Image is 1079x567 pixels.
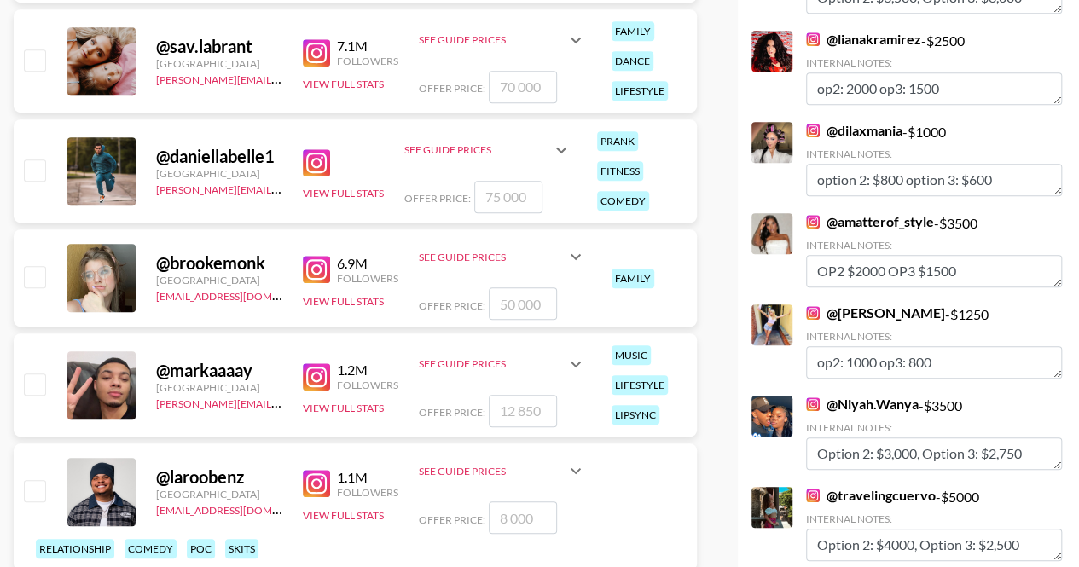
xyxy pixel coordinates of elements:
[806,304,945,321] a: @[PERSON_NAME]
[806,122,902,139] a: @dilaxmania
[806,164,1062,196] textarea: option 2: $800 option 3: $600
[806,396,919,413] a: @Niyah.Wanya
[806,213,1062,287] div: - $ 3500
[806,396,1062,470] div: - $ 3500
[303,256,330,283] img: Instagram
[806,239,1062,252] div: Internal Notes:
[489,501,557,534] input: 8 000
[156,57,282,70] div: [GEOGRAPHIC_DATA]
[337,469,398,486] div: 1.1M
[303,295,384,308] button: View Full Stats
[419,465,566,477] div: See Guide Prices
[489,71,557,103] input: 70 000
[806,487,936,504] a: @travelingcuervo
[806,397,820,411] img: Instagram
[156,252,282,274] div: @ brookemonk
[419,33,566,46] div: See Guide Prices
[419,513,485,526] span: Offer Price:
[806,421,1062,434] div: Internal Notes:
[419,299,485,312] span: Offer Price:
[156,381,282,394] div: [GEOGRAPHIC_DATA]
[612,81,668,101] div: lifestyle
[419,344,586,385] div: See Guide Prices
[337,362,398,379] div: 1.2M
[597,131,638,151] div: prank
[419,357,566,370] div: See Guide Prices
[337,255,398,272] div: 6.9M
[806,255,1062,287] textarea: OP2 $2000 OP3 $1500
[404,143,551,156] div: See Guide Prices
[303,402,384,414] button: View Full Stats
[303,39,330,67] img: Instagram
[597,161,643,181] div: fitness
[612,269,654,288] div: family
[806,529,1062,561] textarea: Option 2: $4000, Option 3: $2,500
[156,466,282,488] div: @ laroobenz
[156,146,282,167] div: @ daniellabelle1
[806,148,1062,160] div: Internal Notes:
[474,181,542,213] input: 75 000
[303,149,330,176] img: Instagram
[806,213,934,230] a: @amatterof_style
[303,509,384,522] button: View Full Stats
[806,215,820,229] img: Instagram
[337,379,398,391] div: Followers
[806,489,820,502] img: Instagram
[806,31,1062,105] div: - $ 2500
[156,180,409,196] a: [PERSON_NAME][EMAIL_ADDRESS][DOMAIN_NAME]
[806,512,1062,525] div: Internal Notes:
[419,20,586,61] div: See Guide Prices
[156,36,282,57] div: @ sav.labrant
[419,406,485,419] span: Offer Price:
[806,32,820,46] img: Instagram
[404,130,571,171] div: See Guide Prices
[404,192,471,205] span: Offer Price:
[419,251,566,263] div: See Guide Prices
[125,539,177,558] div: comedy
[489,395,557,427] input: 12 850
[806,72,1062,105] textarea: op2: 2000 op3: 1500
[337,38,398,55] div: 7.1M
[156,500,328,517] a: [EMAIL_ADDRESS][DOMAIN_NAME]
[337,486,398,499] div: Followers
[156,167,282,180] div: [GEOGRAPHIC_DATA]
[994,482,1059,547] iframe: Drift Widget Chat Controller
[419,236,586,277] div: See Guide Prices
[156,360,282,381] div: @ markaaaay
[806,346,1062,379] textarea: op2: 1000 op3: 800
[806,124,820,137] img: Instagram
[337,55,398,67] div: Followers
[612,375,668,395] div: lifestyle
[303,187,384,200] button: View Full Stats
[419,450,586,491] div: See Guide Prices
[612,405,659,425] div: lipsync
[187,539,215,558] div: poc
[156,488,282,500] div: [GEOGRAPHIC_DATA]
[156,394,409,410] a: [PERSON_NAME][EMAIL_ADDRESS][DOMAIN_NAME]
[806,122,1062,196] div: - $ 1000
[597,191,649,211] div: comedy
[806,437,1062,470] textarea: Option 2: $3,000, Option 3: $2,750
[612,21,654,41] div: family
[303,363,330,391] img: Instagram
[419,82,485,95] span: Offer Price:
[806,487,1062,561] div: - $ 5000
[806,306,820,320] img: Instagram
[806,330,1062,343] div: Internal Notes:
[612,345,651,365] div: music
[303,470,330,497] img: Instagram
[489,287,557,320] input: 50 000
[806,304,1062,379] div: - $ 1250
[806,31,921,48] a: @lianakramirez
[612,51,653,71] div: dance
[337,272,398,285] div: Followers
[303,78,384,90] button: View Full Stats
[36,539,114,558] div: relationship
[156,274,282,286] div: [GEOGRAPHIC_DATA]
[225,539,258,558] div: skits
[156,286,328,303] a: [EMAIL_ADDRESS][DOMAIN_NAME]
[156,70,409,86] a: [PERSON_NAME][EMAIL_ADDRESS][DOMAIN_NAME]
[806,56,1062,69] div: Internal Notes:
